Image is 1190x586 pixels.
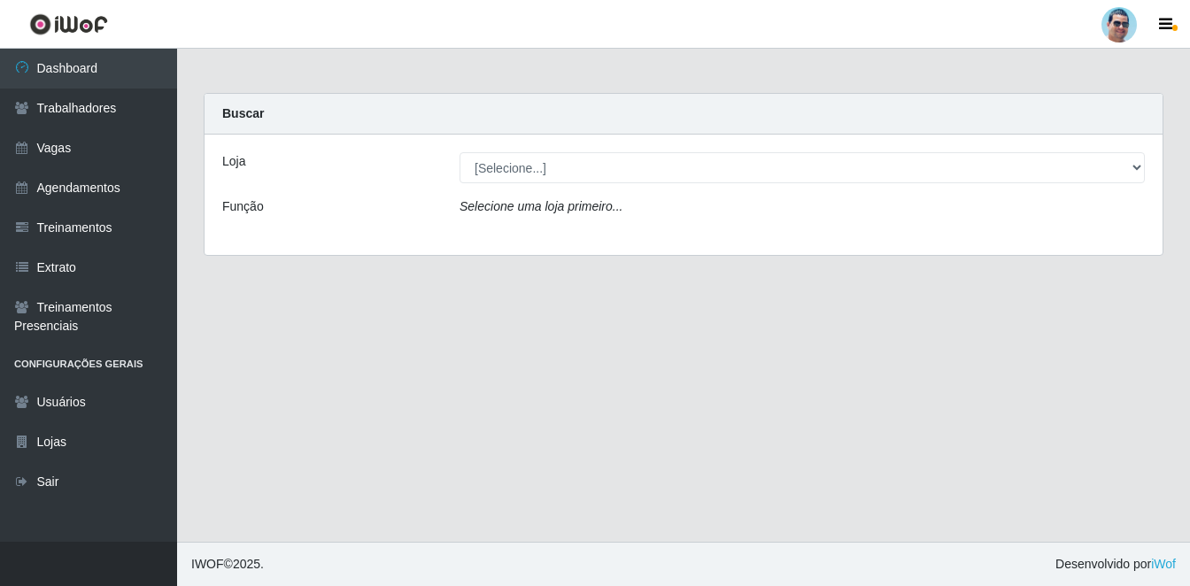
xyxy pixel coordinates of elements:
[1055,555,1176,574] span: Desenvolvido por
[222,152,245,171] label: Loja
[222,106,264,120] strong: Buscar
[1151,557,1176,571] a: iWof
[222,197,264,216] label: Função
[191,557,224,571] span: IWOF
[29,13,108,35] img: CoreUI Logo
[460,199,622,213] i: Selecione uma loja primeiro...
[191,555,264,574] span: © 2025 .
